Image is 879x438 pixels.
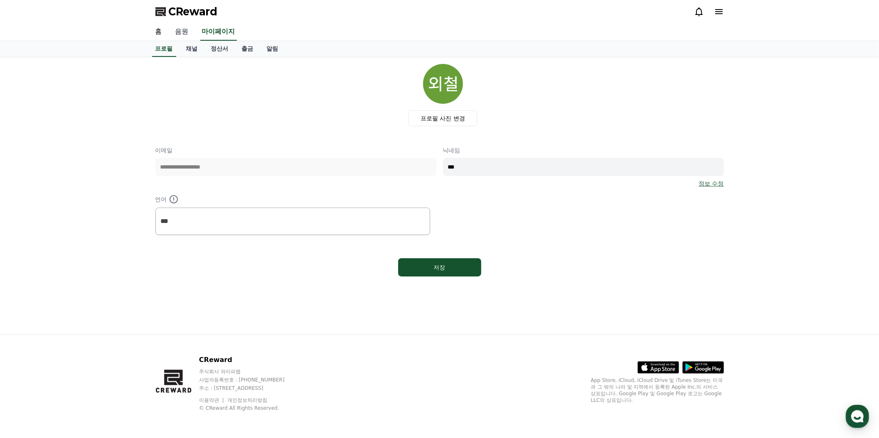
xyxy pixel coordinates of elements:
[155,194,436,204] p: 언어
[235,41,260,57] a: 출금
[200,23,237,41] a: 마이페이지
[199,377,300,383] p: 사업자등록번호 : [PHONE_NUMBER]
[260,41,285,57] a: 알림
[199,355,300,365] p: CReward
[149,23,169,41] a: 홈
[169,23,195,41] a: 음원
[398,258,481,277] button: 저장
[199,405,300,411] p: © CReward All Rights Reserved.
[169,5,218,18] span: CReward
[199,397,225,403] a: 이용약관
[423,64,463,104] img: profile_image
[152,41,176,57] a: 프로필
[227,397,267,403] a: 개인정보처리방침
[699,179,724,188] a: 정보 수정
[128,276,138,282] span: 설정
[55,263,107,284] a: 대화
[409,110,477,126] label: 프로필 사진 변경
[591,377,724,404] p: App Store, iCloud, iCloud Drive 및 iTunes Store는 미국과 그 밖의 나라 및 지역에서 등록된 Apple Inc.의 서비스 상표입니다. Goo...
[415,263,465,272] div: 저장
[2,263,55,284] a: 홈
[204,41,235,57] a: 정산서
[443,146,724,154] p: 닉네임
[180,41,204,57] a: 채널
[199,385,300,392] p: 주소 : [STREET_ADDRESS]
[76,276,86,283] span: 대화
[26,276,31,282] span: 홈
[199,368,300,375] p: 주식회사 와이피랩
[155,146,436,154] p: 이메일
[155,5,218,18] a: CReward
[107,263,160,284] a: 설정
